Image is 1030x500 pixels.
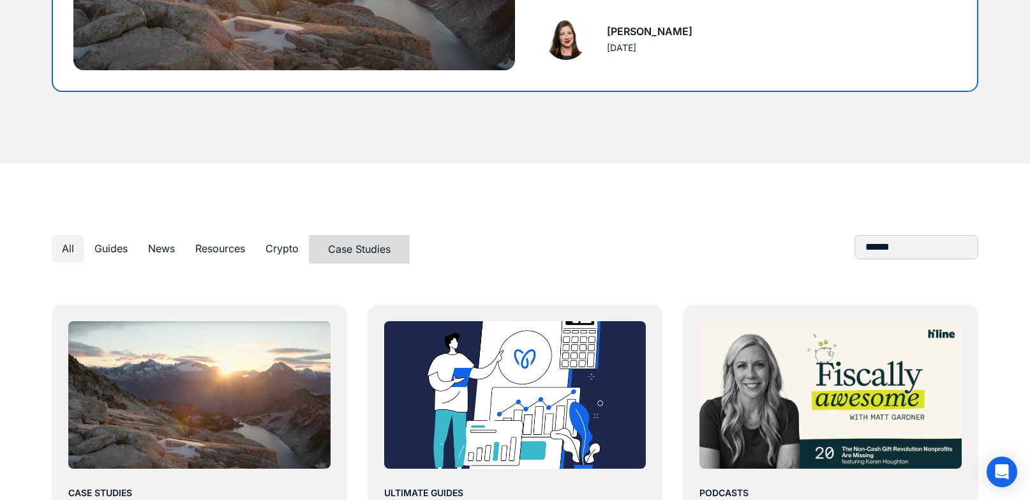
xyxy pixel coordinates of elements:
[855,235,978,259] form: Blog Search
[195,240,245,257] div: Resources
[94,240,128,257] div: Guides
[607,23,692,40] div: [PERSON_NAME]
[328,241,391,258] div: Case Studies
[987,457,1017,487] div: Open Intercom Messenger
[607,40,636,56] div: [DATE]
[148,240,175,257] div: News
[265,240,299,257] div: Crypto
[62,240,74,257] div: All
